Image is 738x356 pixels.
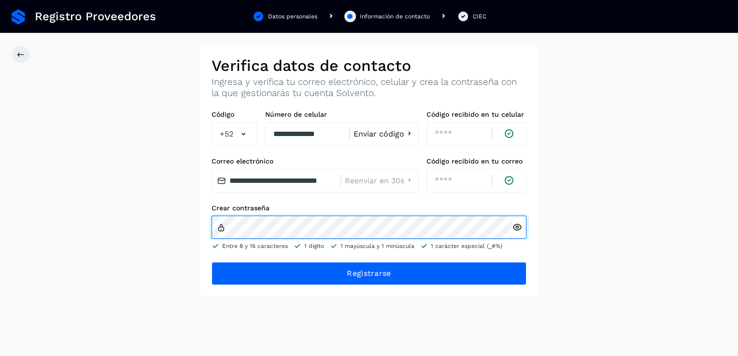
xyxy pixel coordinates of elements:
div: Información de contacto [360,12,430,21]
span: Registro Proveedores [35,10,156,24]
span: Registrarse [347,268,391,279]
li: 1 dígito [294,242,324,250]
div: CIEC [473,12,486,21]
label: Número de celular [265,110,419,119]
label: Código recibido en tu celular [426,110,526,119]
label: Código [212,110,257,119]
label: Correo electrónico [212,157,419,165]
span: Reenviar en 30s [345,177,404,185]
span: Enviar código [354,130,404,138]
button: Enviar código [354,129,414,139]
li: 1 mayúscula y 1 minúscula [330,242,414,250]
span: +52 [220,128,233,140]
h2: Verifica datos de contacto [212,56,526,75]
button: Registrarse [212,262,526,285]
div: Datos personales [268,12,317,21]
li: 1 carácter especial (_#%) [420,242,502,250]
button: Reenviar en 30s [345,176,414,186]
p: Ingresa y verifica tu correo electrónico, celular y crea la contraseña con la que gestionarás tu ... [212,77,526,99]
label: Código recibido en tu correo [426,157,526,165]
li: Entre 8 y 16 caracteres [212,242,288,250]
label: Crear contraseña [212,204,526,212]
